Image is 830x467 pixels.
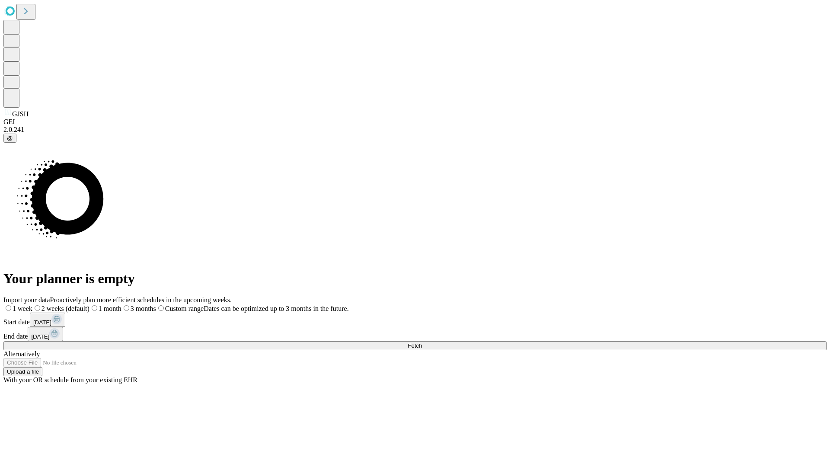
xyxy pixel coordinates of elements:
span: With your OR schedule from your existing EHR [3,376,137,384]
span: 1 month [99,305,121,312]
div: Start date [3,313,827,327]
div: End date [3,327,827,341]
h1: Your planner is empty [3,271,827,287]
span: [DATE] [33,319,51,326]
span: 2 weeks (default) [41,305,89,312]
span: 1 week [13,305,32,312]
span: Import your data [3,296,50,304]
span: Custom range [165,305,204,312]
div: 2.0.241 [3,126,827,134]
button: Upload a file [3,367,42,376]
input: 1 month [92,305,97,311]
span: Dates can be optimized up to 3 months in the future. [204,305,348,312]
button: [DATE] [30,313,65,327]
input: Custom rangeDates can be optimized up to 3 months in the future. [158,305,164,311]
span: @ [7,135,13,141]
button: @ [3,134,16,143]
div: GEI [3,118,827,126]
button: [DATE] [28,327,63,341]
span: Alternatively [3,350,40,358]
input: 3 months [124,305,129,311]
span: 3 months [131,305,156,312]
input: 2 weeks (default) [35,305,40,311]
button: Fetch [3,341,827,350]
span: Fetch [408,342,422,349]
span: GJSH [12,110,29,118]
span: [DATE] [31,333,49,340]
span: Proactively plan more efficient schedules in the upcoming weeks. [50,296,232,304]
input: 1 week [6,305,11,311]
